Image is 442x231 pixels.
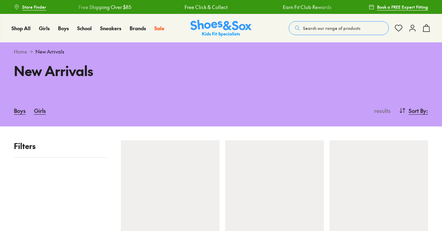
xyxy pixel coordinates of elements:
span: : [426,106,428,115]
img: SNS_Logo_Responsive.svg [190,20,252,37]
p: results [371,106,391,115]
a: Shoes & Sox [190,20,252,37]
a: Girls [34,103,46,118]
p: Filters [14,140,107,152]
h1: New Arrivals [14,61,213,81]
a: Earn Fit Club Rewards [283,3,331,11]
a: Sale [154,25,164,32]
a: School [77,25,92,32]
a: Free Click & Collect [185,3,228,11]
div: > [14,48,428,55]
span: Store Finder [22,4,46,10]
a: Sneakers [100,25,121,32]
a: Free Shipping Over $85 [79,3,131,11]
button: Sort By: [399,103,428,118]
a: Boys [58,25,69,32]
span: Sort By [409,106,426,115]
a: Brands [130,25,146,32]
a: Boys [14,103,26,118]
a: Book a FREE Expert Fitting [369,1,428,13]
a: Girls [39,25,50,32]
button: Search our range of products [289,21,389,35]
span: Book a FREE Expert Fitting [377,4,428,10]
span: Search our range of products [303,25,360,31]
a: Home [14,48,27,55]
span: New Arrivals [35,48,64,55]
a: Shop All [11,25,31,32]
a: Store Finder [14,1,46,13]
